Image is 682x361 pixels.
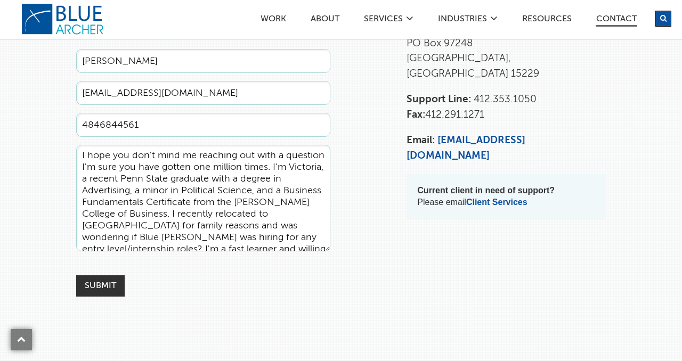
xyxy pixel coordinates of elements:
p: Please email [417,185,595,208]
p: 412.291.1271 [407,92,605,122]
a: SERVICES [363,15,403,26]
input: Email Address * [76,81,330,105]
span: 412.353.1050 [474,94,537,104]
strong: Fax: [407,110,425,120]
strong: Email: [407,135,435,145]
a: Work [260,15,287,26]
a: Contact [596,15,637,27]
a: ABOUT [310,15,340,26]
a: logo [21,3,107,35]
p: PO Box 97248 [GEOGRAPHIC_DATA], [GEOGRAPHIC_DATA] 15229 [407,36,605,82]
strong: Current client in need of support? [417,186,555,195]
a: Client Services [466,198,527,207]
input: Submit [76,275,125,297]
input: Full Name * [76,49,330,73]
a: Industries [437,15,488,26]
strong: Support Line: [407,94,471,104]
a: [EMAIL_ADDRESS][DOMAIN_NAME] [407,135,525,161]
a: Resources [522,15,572,26]
input: Phone Number * [76,113,330,137]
